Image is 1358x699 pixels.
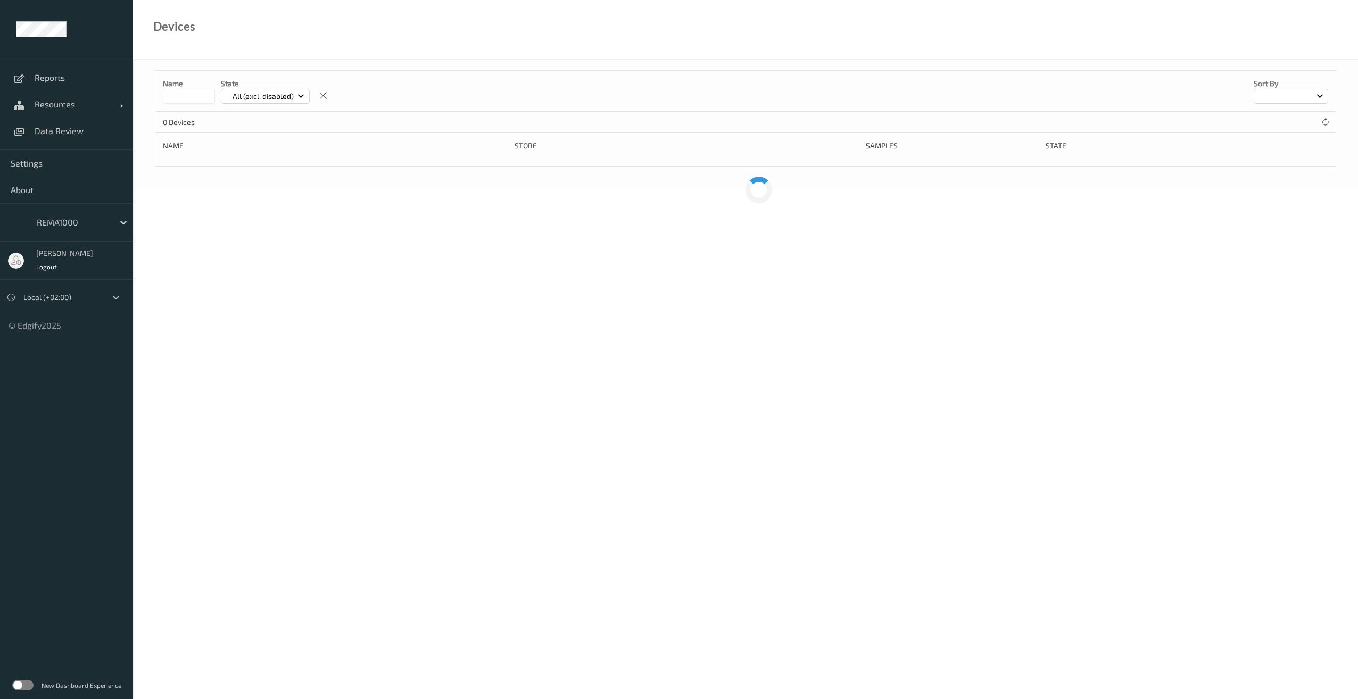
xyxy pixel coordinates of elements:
[153,21,195,32] div: Devices
[163,140,507,151] div: Name
[866,140,1038,151] div: Samples
[1046,140,1218,151] div: State
[1254,78,1328,89] p: Sort by
[221,78,310,89] p: State
[163,117,243,128] p: 0 Devices
[515,140,859,151] div: Store
[163,78,215,89] p: Name
[229,91,297,102] p: All (excl. disabled)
